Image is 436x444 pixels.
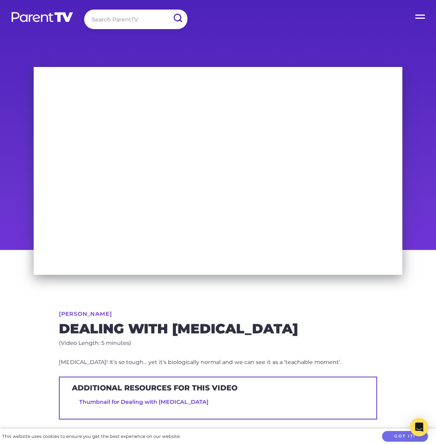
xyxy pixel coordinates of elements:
[59,323,377,335] h2: Dealing with [MEDICAL_DATA]
[382,431,428,442] button: Got it!
[2,433,181,441] div: This website uses cookies to ensure you get the best experience on our website.
[11,11,74,23] img: parenttv-logo-white.4c85aaf.svg
[59,311,112,317] a: [PERSON_NAME]
[168,10,187,27] input: Submit
[410,418,428,436] div: Open Intercom Messenger
[84,10,187,29] input: Search ParentTV
[59,357,377,367] p: [MEDICAL_DATA]! It’s so tough… yet it’s biologically normal and we can see it as a ‘teachable mom...
[72,384,238,392] h3: Additional resources for this video
[79,398,208,405] a: Thumbnail for Dealing with [MEDICAL_DATA]
[59,338,377,348] p: (Video Length: 5 minutes)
